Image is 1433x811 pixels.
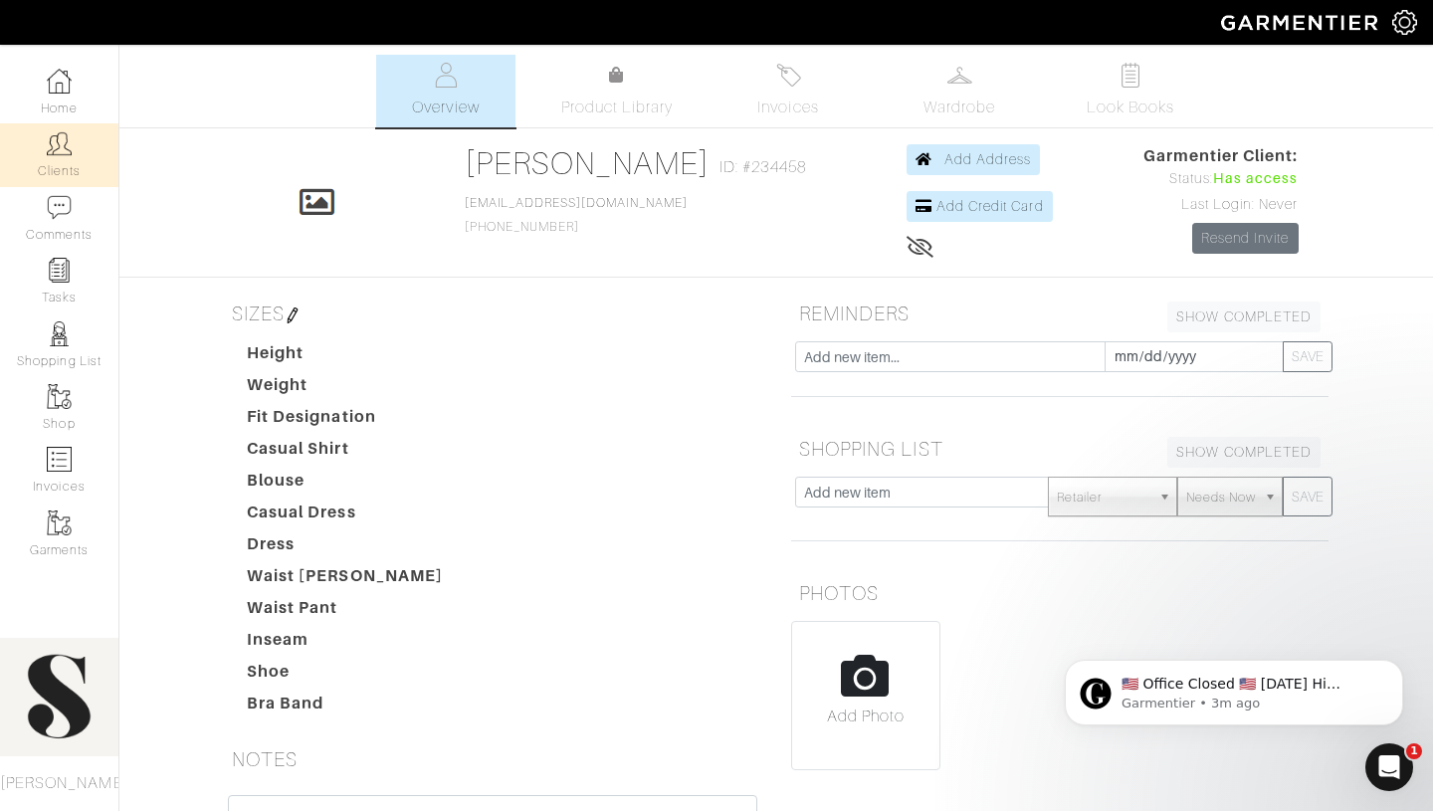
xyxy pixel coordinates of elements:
dt: Weight [232,373,459,405]
img: comment-icon-a0a6a9ef722e966f86d9cbdc48e553b5cf19dbc54f86b18d962a5391bc8f6eb6.png [47,195,72,220]
h5: REMINDERS [791,294,1329,333]
span: ID: #234458 [719,155,806,179]
dt: Shoe [232,660,459,692]
a: Add Credit Card [907,191,1053,222]
h5: PHOTOS [791,573,1329,613]
a: [EMAIL_ADDRESS][DOMAIN_NAME] [465,196,688,210]
img: stylists-icon-eb353228a002819b7ec25b43dbf5f0378dd9e0616d9560372ff212230b889e62.png [47,321,72,346]
span: Product Library [561,96,674,119]
a: Overview [376,55,515,127]
span: [PHONE_NUMBER] [465,196,688,234]
a: [PERSON_NAME] [465,145,711,181]
a: SHOW COMPLETED [1167,302,1321,332]
dt: Bra Band [232,692,459,723]
img: reminder-icon-8004d30b9f0a5d33ae49ab947aed9ed385cf756f9e5892f1edd6e32f2345188e.png [47,258,72,283]
h5: NOTES [224,739,761,779]
img: garments-icon-b7da505a4dc4fd61783c78ac3ca0ef83fa9d6f193b1c9dc38574b1d14d53ca28.png [47,510,72,535]
img: orders-27d20c2124de7fd6de4e0e44c1d41de31381a507db9b33961299e4e07d508b8c.svg [776,63,801,88]
button: SAVE [1283,477,1332,516]
input: Add new item... [795,341,1106,372]
a: Wardrobe [890,55,1029,127]
img: clients-icon-6bae9207a08558b7cb47a8932f037763ab4055f8c8b6bfacd5dc20c3e0201464.png [47,131,72,156]
span: Add Address [944,151,1032,167]
span: Has access [1213,168,1299,190]
span: Look Books [1087,96,1175,119]
img: gear-icon-white-bd11855cb880d31180b6d7d6211b90ccbf57a29d726f0c71d8c61bd08dd39cc2.png [1392,10,1417,35]
span: Garmentier Client: [1143,144,1299,168]
dt: Fit Designation [232,405,459,437]
span: 1 [1406,743,1422,759]
div: Status: [1143,168,1299,190]
img: wardrobe-487a4870c1b7c33e795ec22d11cfc2ed9d08956e64fb3008fe2437562e282088.svg [947,63,972,88]
a: SHOW COMPLETED [1167,437,1321,468]
dt: Blouse [232,469,459,501]
button: SAVE [1283,341,1332,372]
dt: Dress [232,532,459,564]
a: Resend Invite [1192,223,1299,254]
input: Add new item [795,477,1049,507]
span: Add Credit Card [936,198,1044,214]
a: Add Address [907,144,1041,175]
img: basicinfo-40fd8af6dae0f16599ec9e87c0ef1c0a1fdea2edbe929e3d69a839185d80c458.svg [434,63,459,88]
a: Look Books [1061,55,1200,127]
span: Invoices [757,96,818,119]
a: Product Library [547,64,687,119]
span: Wardrobe [923,96,995,119]
a: Invoices [718,55,858,127]
img: garments-icon-b7da505a4dc4fd61783c78ac3ca0ef83fa9d6f193b1c9dc38574b1d14d53ca28.png [47,384,72,409]
dt: Inseam [232,628,459,660]
h5: SHOPPING LIST [791,429,1329,469]
span: Overview [412,96,479,119]
span: Retailer [1057,478,1150,517]
iframe: Intercom notifications message [1035,618,1433,757]
dt: Casual Shirt [232,437,459,469]
dt: Height [232,341,459,373]
dt: Casual Dress [232,501,459,532]
img: orders-icon-0abe47150d42831381b5fb84f609e132dff9fe21cb692f30cb5eec754e2cba89.png [47,447,72,472]
img: pen-cf24a1663064a2ec1b9c1bd2387e9de7a2fa800b781884d57f21acf72779bad2.png [285,307,301,323]
h5: SIZES [224,294,761,333]
span: Needs Now [1186,478,1256,517]
img: todo-9ac3debb85659649dc8f770b8b6100bb5dab4b48dedcbae339e5042a72dfd3cc.svg [1119,63,1143,88]
dt: Waist Pant [232,596,459,628]
iframe: Intercom live chat [1365,743,1413,791]
img: garmentier-logo-header-white-b43fb05a5012e4ada735d5af1a66efaba907eab6374d6393d1fbf88cb4ef424d.png [1211,5,1392,40]
div: Last Login: Never [1143,194,1299,216]
dt: Waist [PERSON_NAME] [232,564,459,596]
img: dashboard-icon-dbcd8f5a0b271acd01030246c82b418ddd0df26cd7fceb0bd07c9910d44c42f6.png [47,69,72,94]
